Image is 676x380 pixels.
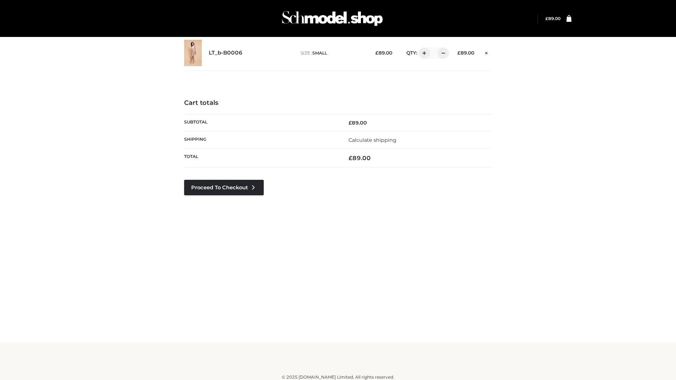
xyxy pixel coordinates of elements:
th: Shipping [184,131,338,148]
div: QTY: [399,47,446,59]
a: £89.00 [545,16,561,21]
a: Calculate shipping [349,137,396,143]
bdi: 89.00 [545,16,561,21]
th: Subtotal [184,114,338,131]
bdi: 89.00 [349,120,367,126]
p: size : [301,50,364,56]
th: Total [184,149,338,167]
span: £ [457,50,461,56]
span: £ [349,154,352,161]
a: LT_b-B0006 [209,50,243,56]
h4: Cart totals [184,99,492,107]
span: £ [349,120,352,126]
span: £ [545,16,548,21]
bdi: 89.00 [375,50,392,56]
span: £ [375,50,378,56]
span: SMALL [312,50,327,56]
bdi: 89.00 [349,154,371,161]
bdi: 89.00 [457,50,474,56]
a: Proceed to Checkout [184,180,264,195]
a: Remove this item [481,47,492,57]
img: Schmodel Admin 964 [280,5,385,32]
